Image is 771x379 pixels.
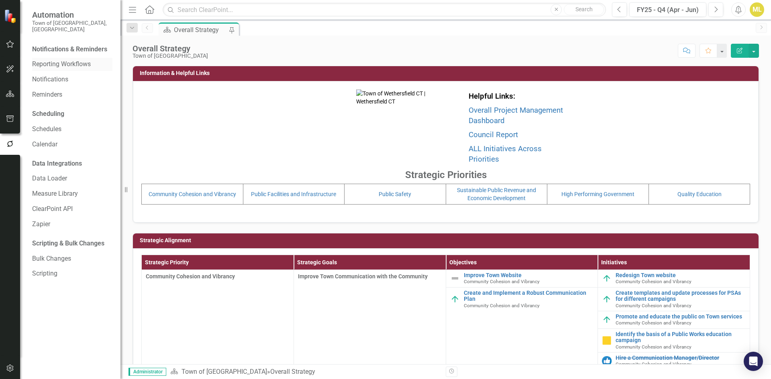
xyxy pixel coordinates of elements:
[32,205,112,214] a: ClearPoint API
[450,274,460,283] img: Not Defined
[602,294,612,304] img: On Target
[140,237,755,243] h3: Strategic Alignment
[32,159,82,168] div: Data Integrations
[32,90,112,99] a: Reminders
[146,273,235,280] span: Community Cohesion and Vibrancy
[174,25,227,35] div: Overall Strategy
[602,315,612,324] img: On Target
[32,220,112,229] a: Zapier
[450,294,460,304] img: On Target
[616,303,691,308] span: Community Cohesion and Vibrancy
[32,254,112,263] a: Bulk Changes
[32,75,112,84] a: Notifications
[32,174,112,183] a: Data Loader
[616,279,691,284] span: Community Cohesion and Vibrancy
[32,125,112,134] a: Schedules
[469,106,563,126] a: Overall Project Management Dashboard
[182,368,267,375] a: Town of [GEOGRAPHIC_DATA]
[32,60,112,69] a: Reporting Workflows
[744,352,763,371] div: Open Intercom Messenger
[616,320,691,326] span: Community Cohesion and Vibrancy
[457,187,536,201] a: Sustainable Public Revenue and Economic Development
[575,6,593,12] span: Search
[133,53,208,59] div: Town of [GEOGRAPHIC_DATA]
[629,2,706,17] button: FY25 - Q4 (Apr - Jun)
[32,140,112,149] a: Calendar
[405,169,487,180] strong: Strategic Priorities
[750,2,764,17] button: ML
[616,331,746,344] a: Identify the basis of a Public Works education campaign
[602,336,612,345] img: On Hold
[469,144,542,164] a: ALL Initiatives Across Priorities
[32,239,104,248] div: Scripting & Bulk Changes
[616,272,746,278] a: Redesign Town website
[446,270,598,288] td: Double-Click to Edit Right Click for Context Menu
[163,3,606,17] input: Search ClearPoint...
[602,274,612,283] img: On Target
[379,191,411,197] a: Public Safety
[598,270,750,288] td: Double-Click to Edit Right Click for Context Menu
[32,45,107,54] div: Notifications & Reminders
[464,290,594,302] a: Create and Implement a Robust Communication Plan
[616,314,746,320] a: Promote and educate the public on Town services
[598,311,750,329] td: Double-Click to Edit Right Click for Context Menu
[32,20,112,33] small: Town of [GEOGRAPHIC_DATA], [GEOGRAPHIC_DATA]
[32,189,112,199] a: Measure Library
[602,356,612,366] img: Completed in a Previous Quarter
[464,303,540,308] span: Community Cohesion and Vibrancy
[469,92,515,101] strong: Helpful Links:
[564,4,604,15] button: Search
[598,328,750,352] td: Double-Click to Edit Right Click for Context Menu
[298,272,442,280] span: Improve Town Communication with the Community
[149,191,236,197] a: Community Cohesion and Vibrancy
[270,368,315,375] div: Overall Strategy
[128,368,166,376] span: Administrator
[3,8,18,24] img: ClearPoint Strategy
[598,352,750,370] td: Double-Click to Edit Right Click for Context Menu
[356,89,433,166] img: Town of Wethersfield CT | Wethersfield CT
[632,5,704,15] div: FY25 - Q4 (Apr - Jun)
[251,191,336,197] a: Public Facilities and Infrastructure
[133,44,208,53] div: Overall Strategy
[170,367,440,377] div: »
[32,109,64,119] div: Scheduling
[616,361,691,367] span: Community Cohesion and Vibrancy
[469,130,518,139] a: Council Report
[32,269,112,278] a: Scripting
[677,191,722,197] a: Quality Education
[464,272,594,278] a: Improve Town Website
[32,10,112,20] span: Automation
[140,70,755,76] h3: Information & Helpful Links
[561,191,634,197] a: High Performing Government
[598,287,750,311] td: Double-Click to Edit Right Click for Context Menu
[464,279,540,284] span: Community Cohesion and Vibrancy
[616,344,691,350] span: Community Cohesion and Vibrancy
[616,355,746,361] a: Hire a Communication Manager/Director
[616,290,746,302] a: Create templates and update processes for PSAs for different campaigns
